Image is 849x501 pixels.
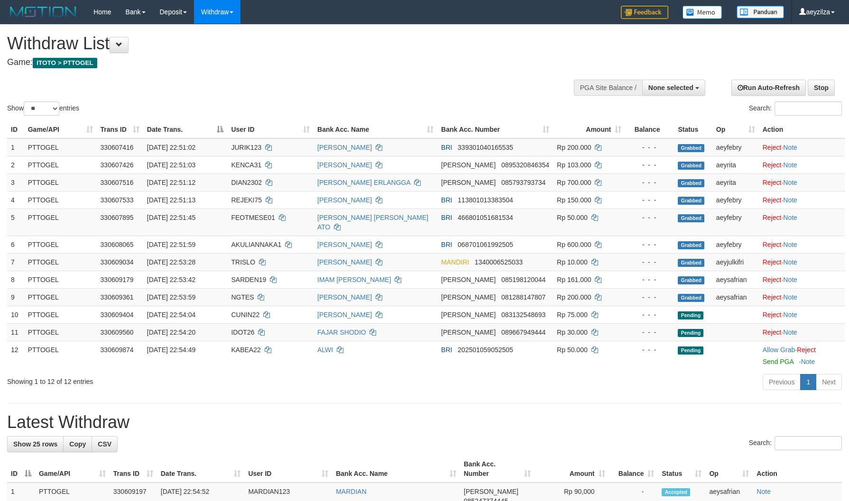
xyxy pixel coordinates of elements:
th: Bank Acc. Number: activate to sort column ascending [460,455,535,483]
th: Op: activate to sort column ascending [712,121,759,138]
div: Showing 1 to 12 of 12 entries [7,373,347,386]
span: Grabbed [678,162,704,170]
span: CUNIN22 [231,311,259,319]
td: aeyfebry [712,138,759,156]
td: · [759,323,845,341]
span: 330609560 [101,328,134,336]
a: Allow Grab [763,346,795,354]
td: PTTOGEL [24,236,97,253]
th: Game/API: activate to sort column ascending [24,121,97,138]
a: Note [783,161,797,169]
td: 12 [7,341,24,370]
span: Copy 113801013383504 to clipboard [458,196,513,204]
span: Copy 339301040165535 to clipboard [458,144,513,151]
td: PTTOGEL [24,191,97,209]
span: Grabbed [678,179,704,187]
a: Reject [763,196,782,204]
span: Rp 75.000 [557,311,588,319]
a: Note [783,293,797,301]
th: Date Trans.: activate to sort column descending [143,121,228,138]
span: Rp 10.000 [557,258,588,266]
span: Grabbed [678,276,704,284]
a: Reject [763,161,782,169]
span: Copy 083132548693 to clipboard [501,311,545,319]
a: Note [783,328,797,336]
input: Search: [775,436,842,450]
span: BRI [441,196,452,204]
td: aeyfebry [712,191,759,209]
span: [DATE] 22:53:42 [147,276,195,283]
span: Grabbed [678,259,704,267]
a: Note [783,258,797,266]
span: [DATE] 22:54:04 [147,311,195,319]
span: BRI [441,214,452,221]
a: Run Auto-Refresh [731,80,806,96]
div: - - - [629,213,670,222]
td: · [759,209,845,236]
select: Showentries [24,101,59,116]
td: 8 [7,271,24,288]
a: Reject [763,258,782,266]
a: Note [783,196,797,204]
span: 330609874 [101,346,134,354]
td: 9 [7,288,24,306]
span: Pending [678,346,703,355]
td: · [759,271,845,288]
span: Grabbed [678,241,704,249]
a: Note [801,358,815,365]
td: PTTOGEL [24,253,97,271]
a: Copy [63,436,92,452]
button: None selected [642,80,705,96]
span: None selected [648,84,693,91]
a: Reject [763,179,782,186]
a: Note [783,311,797,319]
a: Reject [763,276,782,283]
span: Rp 600.000 [557,241,591,248]
a: [PERSON_NAME] [PERSON_NAME] ATO [317,214,428,231]
td: PTTOGEL [24,271,97,288]
td: · [759,306,845,323]
img: Feedback.jpg [621,6,668,19]
td: 3 [7,173,24,191]
div: - - - [629,195,670,205]
span: Rp 103.000 [557,161,591,169]
div: - - - [629,345,670,355]
span: 330607533 [101,196,134,204]
td: 7 [7,253,24,271]
a: [PERSON_NAME] [317,258,372,266]
span: 330607426 [101,161,134,169]
span: Copy 081288147807 to clipboard [501,293,545,301]
a: Note [783,144,797,151]
span: BRI [441,144,452,151]
th: Action [753,455,842,483]
span: BRI [441,346,452,354]
td: aeyfebry [712,236,759,253]
th: Bank Acc. Name: activate to sort column ascending [332,455,460,483]
span: REJEKI75 [231,196,262,204]
th: Balance: activate to sort column ascending [609,455,658,483]
span: Rp 200.000 [557,144,591,151]
span: Grabbed [678,144,704,152]
span: 330607416 [101,144,134,151]
span: Copy 085198120044 to clipboard [501,276,545,283]
span: [DATE] 22:51:45 [147,214,195,221]
th: Date Trans.: activate to sort column ascending [157,455,245,483]
td: · [759,236,845,253]
a: ALWI [317,346,333,354]
td: PTTOGEL [24,138,97,156]
td: aeyrita [712,173,759,191]
th: ID: activate to sort column descending [7,455,35,483]
input: Search: [775,101,842,116]
a: Reject [763,144,782,151]
a: Reject [797,346,816,354]
a: [PERSON_NAME] [317,241,372,248]
a: CSV [92,436,118,452]
a: Note [783,241,797,248]
td: PTTOGEL [24,306,97,323]
a: [PERSON_NAME] [317,293,372,301]
img: Button%20Memo.svg [683,6,722,19]
div: PGA Site Balance / [574,80,642,96]
span: [PERSON_NAME] [464,488,518,495]
span: 330609404 [101,311,134,319]
div: - - - [629,257,670,267]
